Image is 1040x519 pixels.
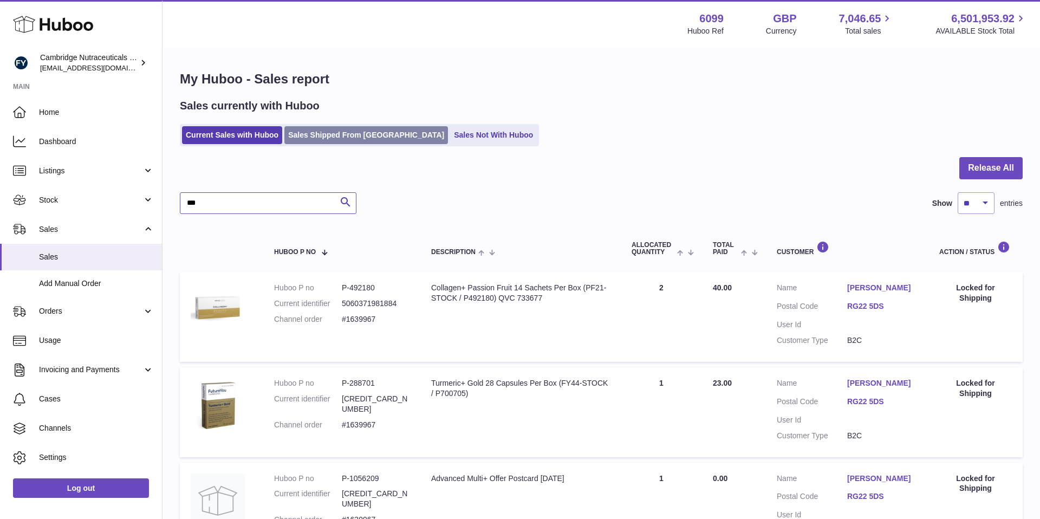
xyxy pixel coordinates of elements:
img: huboo@camnutra.com [13,55,29,71]
dd: B2C [847,335,918,346]
img: $_57.PNG [191,283,245,337]
dd: B2C [847,431,918,441]
label: Show [932,198,952,209]
span: 0.00 [713,474,727,483]
div: Customer [777,241,918,256]
dd: 5060371981884 [342,299,409,309]
span: entries [1000,198,1023,209]
dt: Name [777,473,847,486]
img: 60991720007859.jpg [191,378,245,432]
div: Advanced Multi+ Offer Postcard [DATE] [431,473,610,484]
dt: Customer Type [777,431,847,441]
a: [PERSON_NAME] [847,283,918,293]
div: Huboo Ref [687,26,724,36]
span: Usage [39,335,154,346]
div: Currency [766,26,797,36]
td: 2 [621,272,702,362]
dt: Huboo P no [274,473,342,484]
div: Action / Status [939,241,1012,256]
dt: Postal Code [777,491,847,504]
span: Channels [39,423,154,433]
dt: Name [777,283,847,296]
strong: GBP [773,11,796,26]
h1: My Huboo - Sales report [180,70,1023,88]
h2: Sales currently with Huboo [180,99,320,113]
div: Locked for Shipping [939,378,1012,399]
span: Stock [39,195,142,205]
span: ALLOCATED Quantity [632,242,674,256]
div: Cambridge Nutraceuticals Ltd [40,53,138,73]
span: Invoicing and Payments [39,365,142,375]
dt: Customer Type [777,335,847,346]
dt: User Id [777,320,847,330]
dd: P-288701 [342,378,409,388]
strong: 6099 [699,11,724,26]
button: Release All [959,157,1023,179]
dt: Channel order [274,420,342,430]
a: Log out [13,478,149,498]
span: Cases [39,394,154,404]
a: 7,046.65 Total sales [839,11,894,36]
span: Home [39,107,154,118]
td: 1 [621,367,702,457]
div: Locked for Shipping [939,473,1012,494]
span: Add Manual Order [39,278,154,289]
dt: Postal Code [777,301,847,314]
span: AVAILABLE Stock Total [935,26,1027,36]
a: [PERSON_NAME] [847,378,918,388]
a: [PERSON_NAME] [847,473,918,484]
dd: P-492180 [342,283,409,293]
dt: Current identifier [274,299,342,309]
dt: Huboo P no [274,378,342,388]
span: [EMAIL_ADDRESS][DOMAIN_NAME] [40,63,159,72]
span: Description [431,249,476,256]
dt: Postal Code [777,397,847,410]
dt: User Id [777,415,847,425]
span: 6,501,953.92 [951,11,1015,26]
a: Sales Shipped From [GEOGRAPHIC_DATA] [284,126,448,144]
span: Sales [39,224,142,235]
dd: #1639967 [342,420,409,430]
a: Current Sales with Huboo [182,126,282,144]
span: 23.00 [713,379,732,387]
div: Turmeric+ Gold 28 Capsules Per Box (FY44-STOCK / P700705) [431,378,610,399]
dd: [CREDIT_CARD_NUMBER] [342,394,409,414]
dt: Current identifier [274,394,342,414]
dt: Channel order [274,314,342,325]
span: 40.00 [713,283,732,292]
span: Settings [39,452,154,463]
a: 6,501,953.92 AVAILABLE Stock Total [935,11,1027,36]
span: Total sales [845,26,893,36]
dd: #1639967 [342,314,409,325]
dt: Huboo P no [274,283,342,293]
dd: [CREDIT_CARD_NUMBER] [342,489,409,509]
span: Listings [39,166,142,176]
a: RG22 5DS [847,397,918,407]
span: Orders [39,306,142,316]
span: Total paid [713,242,738,256]
dd: P-1056209 [342,473,409,484]
span: 7,046.65 [839,11,881,26]
span: Dashboard [39,137,154,147]
a: RG22 5DS [847,491,918,502]
a: Sales Not With Huboo [450,126,537,144]
div: Collagen+ Passion Fruit 14 Sachets Per Box (PF21-STOCK / P492180) QVC 733677 [431,283,610,303]
dt: Name [777,378,847,391]
span: Huboo P no [274,249,316,256]
a: RG22 5DS [847,301,918,312]
div: Locked for Shipping [939,283,1012,303]
dt: Current identifier [274,489,342,509]
span: Sales [39,252,154,262]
